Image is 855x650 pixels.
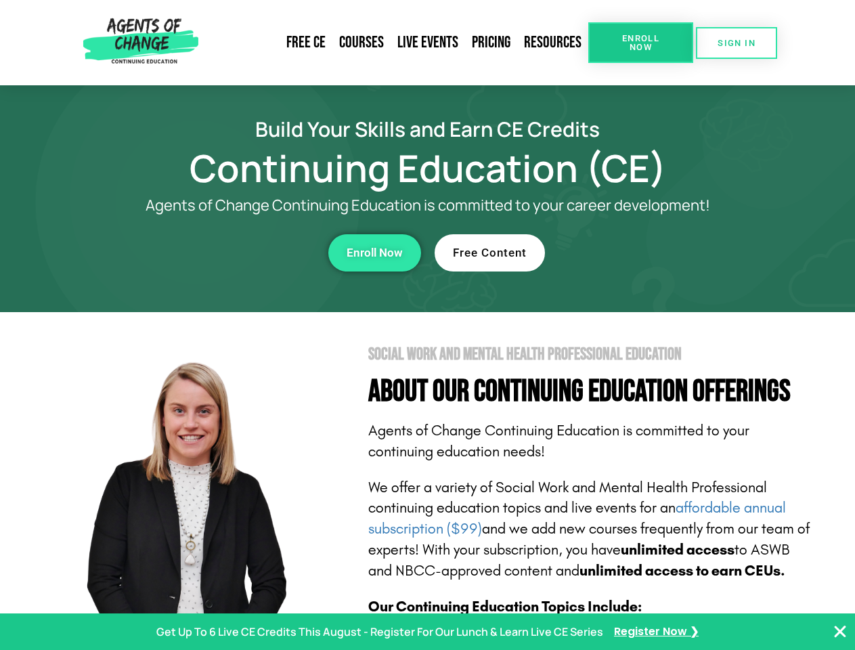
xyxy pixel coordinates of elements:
[204,27,588,58] nav: Menu
[328,234,421,272] a: Enroll Now
[280,27,332,58] a: Free CE
[368,346,814,363] h2: Social Work and Mental Health Professional Education
[332,27,391,58] a: Courses
[453,247,527,259] span: Free Content
[368,422,749,460] span: Agents of Change Continuing Education is committed to your continuing education needs!
[42,119,814,139] h2: Build Your Skills and Earn CE Credits
[347,247,403,259] span: Enroll Now
[368,477,814,582] p: We offer a variety of Social Work and Mental Health Professional continuing education topics and ...
[614,622,699,642] a: Register Now ❯
[368,376,814,407] h4: About Our Continuing Education Offerings
[465,27,517,58] a: Pricing
[96,197,760,214] p: Agents of Change Continuing Education is committed to your career development!
[517,27,588,58] a: Resources
[832,624,848,640] button: Close Banner
[696,27,777,59] a: SIGN IN
[588,22,693,63] a: Enroll Now
[718,39,755,47] span: SIGN IN
[610,34,672,51] span: Enroll Now
[391,27,465,58] a: Live Events
[621,541,735,559] b: unlimited access
[579,562,785,580] b: unlimited access to earn CEUs.
[156,622,603,642] p: Get Up To 6 Live CE Credits This August - Register For Our Lunch & Learn Live CE Series
[435,234,545,272] a: Free Content
[42,152,814,183] h1: Continuing Education (CE)
[368,598,642,615] b: Our Continuing Education Topics Include:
